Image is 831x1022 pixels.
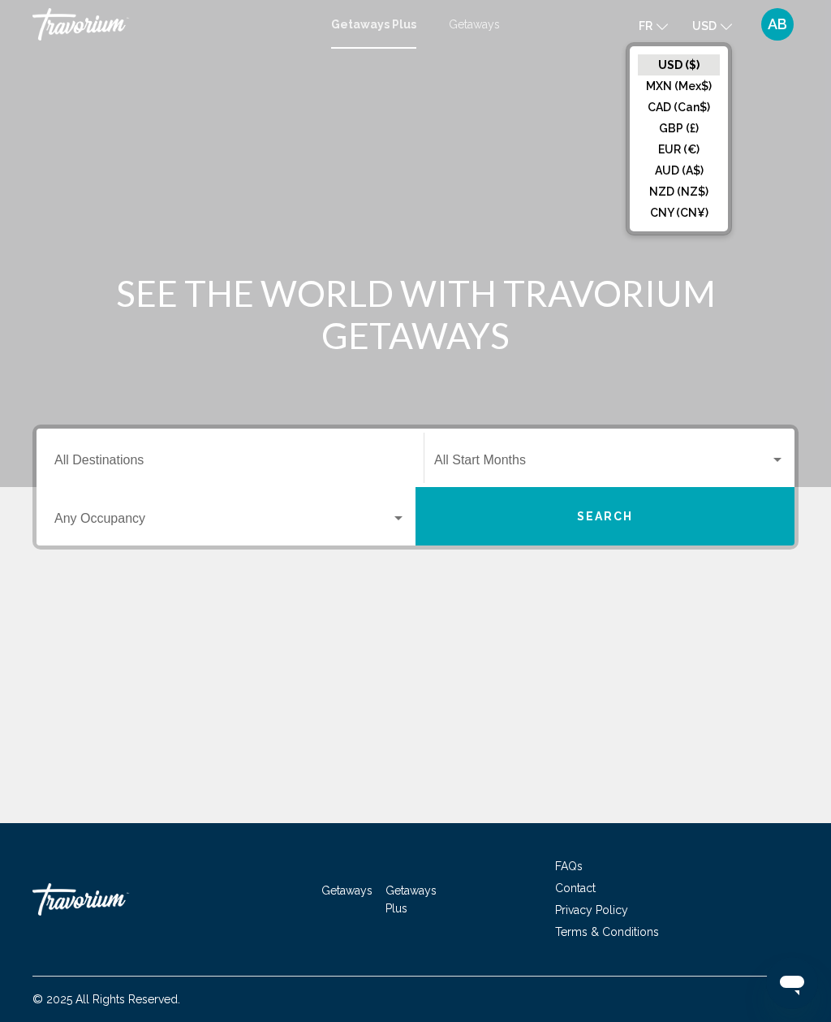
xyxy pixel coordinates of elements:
[638,160,720,181] button: AUD (A$)
[639,14,668,37] button: Change language
[32,875,195,924] a: Travorium
[111,272,720,356] h1: SEE THE WORLD WITH TRAVORIUM GETAWAYS
[766,957,818,1009] iframe: Bouton de lancement de la fenêtre de messagerie
[32,8,315,41] a: Travorium
[638,97,720,118] button: CAD (Can$)
[638,118,720,139] button: GBP (£)
[37,429,794,545] div: Search widget
[331,18,416,31] a: Getaways Plus
[638,181,720,202] button: NZD (NZ$)
[638,202,720,223] button: CNY (CN¥)
[555,882,596,895] a: Contact
[768,16,787,32] span: AB
[692,19,717,32] span: USD
[638,75,720,97] button: MXN (Mex$)
[555,903,628,916] a: Privacy Policy
[638,54,720,75] button: USD ($)
[415,487,794,545] button: Search
[321,884,372,897] a: Getaways
[555,860,583,873] a: FAQs
[638,139,720,160] button: EUR (€)
[639,19,652,32] span: fr
[577,511,634,524] span: Search
[555,925,659,938] a: Terms & Conditions
[385,884,437,915] a: Getaways Plus
[756,7,799,41] button: User Menu
[449,18,500,31] a: Getaways
[692,14,732,37] button: Change currency
[32,993,180,1006] span: © 2025 All Rights Reserved.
